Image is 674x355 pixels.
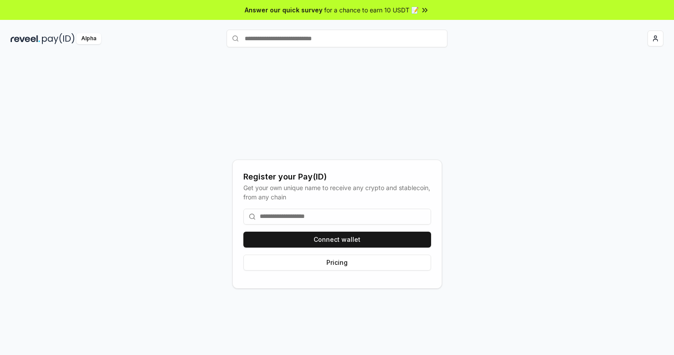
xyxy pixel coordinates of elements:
button: Pricing [243,255,431,271]
div: Get your own unique name to receive any crypto and stablecoin, from any chain [243,183,431,202]
span: for a chance to earn 10 USDT 📝 [324,5,419,15]
div: Alpha [76,33,101,44]
div: Register your Pay(ID) [243,171,431,183]
button: Connect wallet [243,232,431,248]
span: Answer our quick survey [245,5,322,15]
img: reveel_dark [11,33,40,44]
img: pay_id [42,33,75,44]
